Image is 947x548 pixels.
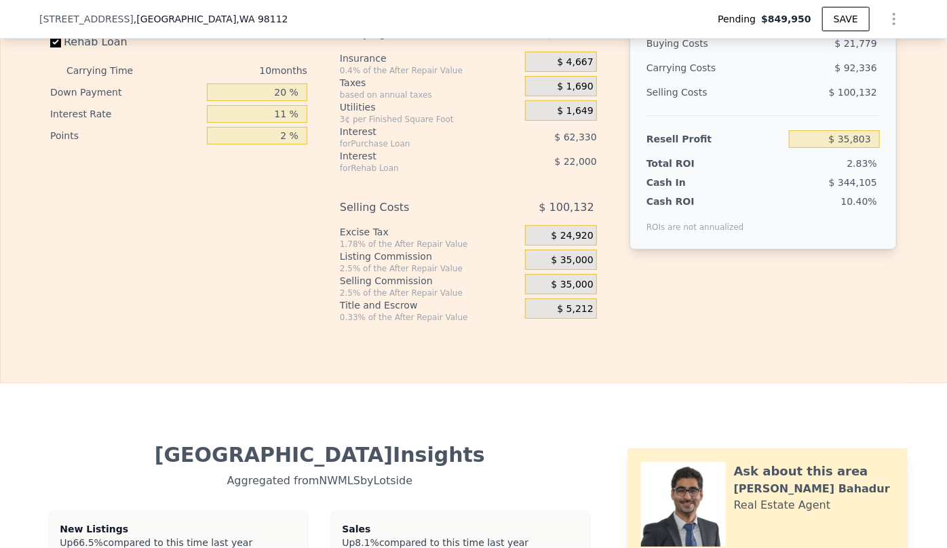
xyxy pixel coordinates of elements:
[835,62,877,73] span: $ 92,336
[340,125,491,138] div: Interest
[552,279,594,291] span: $ 35,000
[134,12,288,26] span: , [GEOGRAPHIC_DATA]
[50,30,201,54] label: Rehab Loan
[646,195,744,208] div: Cash ROI
[557,303,593,315] span: $ 5,212
[50,467,590,489] div: Aggregated from NWMLS by Lotside
[718,12,761,26] span: Pending
[340,114,520,125] div: 3¢ per Finished Square Foot
[236,14,288,24] span: , WA 98112
[829,87,877,98] span: $ 100,132
[557,81,593,93] span: $ 1,690
[835,38,877,49] span: $ 21,779
[340,65,520,76] div: 0.4% of the After Repair Value
[646,176,731,189] div: Cash In
[342,536,579,544] div: Up compared to this time last year
[646,157,731,170] div: Total ROI
[160,60,307,81] div: 10 months
[73,537,102,548] span: 66.5%
[340,288,520,298] div: 2.5% of the After Repair Value
[340,225,520,239] div: Excise Tax
[50,443,590,467] div: [GEOGRAPHIC_DATA] Insights
[761,12,811,26] span: $849,950
[50,103,201,125] div: Interest Rate
[552,254,594,267] span: $ 35,000
[340,298,520,312] div: Title and Escrow
[847,158,877,169] span: 2.83%
[829,177,877,188] span: $ 344,105
[734,497,831,513] div: Real Estate Agent
[557,105,593,117] span: $ 1,649
[50,81,201,103] div: Down Payment
[340,312,520,323] div: 0.33% of the After Repair Value
[646,56,731,80] div: Carrying Costs
[340,239,520,250] div: 1.78% of the After Repair Value
[881,5,908,33] button: Show Options
[340,76,520,90] div: Taxes
[340,149,491,163] div: Interest
[734,462,868,481] div: Ask about this area
[340,263,520,274] div: 2.5% of the After Repair Value
[734,481,890,497] div: [PERSON_NAME] Bahadur
[555,132,597,142] span: $ 62,330
[841,196,877,207] span: 10.40%
[39,12,134,26] span: [STREET_ADDRESS]
[50,37,61,47] input: Rehab Loan
[646,31,784,56] div: Buying Costs
[60,522,297,536] div: New Listings
[552,230,594,242] span: $ 24,920
[342,522,579,536] div: Sales
[340,250,520,263] div: Listing Commission
[340,163,491,174] div: for Rehab Loan
[50,125,201,146] div: Points
[555,156,597,167] span: $ 22,000
[646,127,784,151] div: Resell Profit
[340,100,520,114] div: Utilities
[340,274,520,288] div: Selling Commission
[66,60,155,81] div: Carrying Time
[557,56,593,68] span: $ 4,667
[340,90,520,100] div: based on annual taxes
[340,138,491,149] div: for Purchase Loan
[60,536,297,544] div: Up compared to this time last year
[340,195,491,220] div: Selling Costs
[646,80,784,104] div: Selling Costs
[340,52,520,65] div: Insurance
[355,537,379,548] span: 8.1%
[822,7,870,31] button: SAVE
[646,208,744,233] div: ROIs are not annualized
[539,195,594,220] span: $ 100,132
